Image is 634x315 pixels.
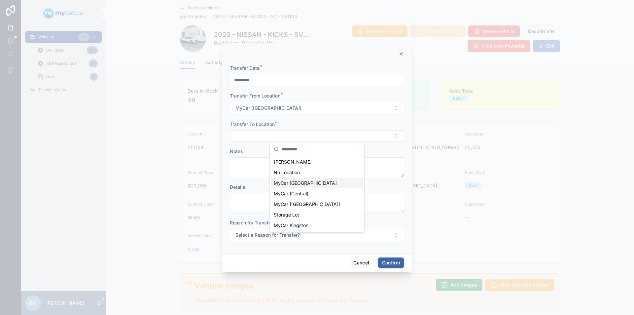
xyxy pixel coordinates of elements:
span: Notes [230,148,243,154]
span: Select a Reason for Transfer? [235,232,300,238]
span: Details [230,184,245,190]
span: Transfer Date [230,65,260,71]
span: Transfer To Location [230,121,275,127]
button: Select Button [230,229,404,241]
button: Cancel [349,257,373,268]
span: Transfer From Location [230,93,280,98]
span: MyCar Kingston [274,222,308,229]
button: Select Button [230,130,404,141]
span: Storage Lot [274,212,299,218]
span: MyCar ([GEOGRAPHIC_DATA]) [274,201,340,208]
span: MyCar ([GEOGRAPHIC_DATA]) [235,105,301,111]
span: No Location [274,169,300,176]
button: Confirm [378,257,404,268]
span: MyCar [GEOGRAPHIC_DATA] [274,180,337,186]
span: [PERSON_NAME] [274,159,312,165]
div: Suggestions [270,155,364,232]
span: MyCar (Central) [274,190,308,197]
span: Reason for Transfer? [230,220,275,225]
button: Select Button [230,102,404,114]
